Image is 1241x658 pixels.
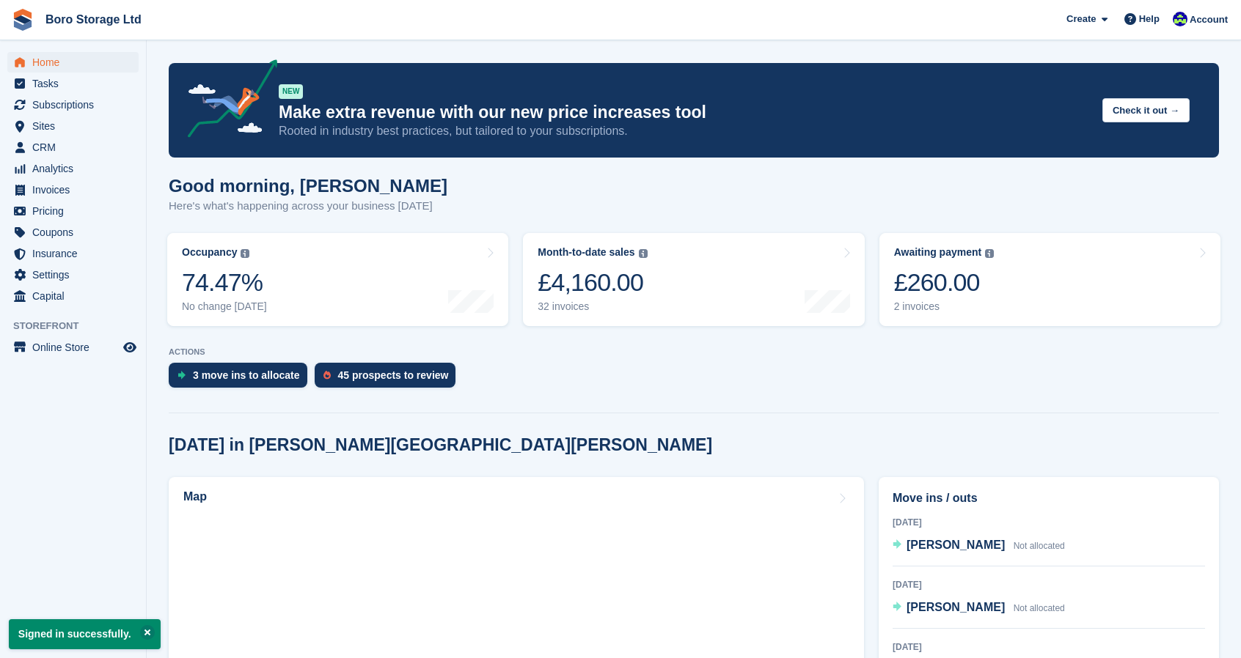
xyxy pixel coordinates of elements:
[7,265,139,285] a: menu
[7,95,139,115] a: menu
[32,116,120,136] span: Sites
[985,249,994,258] img: icon-info-grey-7440780725fd019a000dd9b08b2336e03edf1995a4989e88bcd33f0948082b44.svg
[32,265,120,285] span: Settings
[894,300,995,313] div: 2 invoices
[169,198,447,215] p: Here's what's happening across your business [DATE]
[7,243,139,264] a: menu
[279,123,1091,139] p: Rooted in industry best practices, but tailored to your subscriptions.
[169,363,315,395] a: 3 move ins to allocate
[32,73,120,94] span: Tasks
[538,267,647,297] div: £4,160.00
[894,267,995,297] div: £260.00
[1190,12,1228,27] span: Account
[7,222,139,243] a: menu
[893,578,1205,591] div: [DATE]
[893,516,1205,529] div: [DATE]
[32,243,120,264] span: Insurance
[1139,12,1160,26] span: Help
[177,371,186,380] img: move_ins_to_allocate_icon-fdf77a2bb77ea45bf5b3d319d69a93e2d87916cf1d5bf7949dd705db3b84f3ca.svg
[182,300,267,313] div: No change [DATE]
[7,52,139,73] a: menu
[279,102,1091,123] p: Make extra revenue with our new price increases tool
[32,137,120,158] span: CRM
[40,7,147,32] a: Boro Storage Ltd
[7,116,139,136] a: menu
[32,180,120,200] span: Invoices
[893,640,1205,654] div: [DATE]
[1173,12,1187,26] img: Tobie Hillier
[1014,541,1065,551] span: Not allocated
[893,489,1205,507] h2: Move ins / outs
[279,84,303,99] div: NEW
[907,539,1005,551] span: [PERSON_NAME]
[1014,603,1065,613] span: Not allocated
[32,201,120,221] span: Pricing
[639,249,648,258] img: icon-info-grey-7440780725fd019a000dd9b08b2336e03edf1995a4989e88bcd33f0948082b44.svg
[13,319,146,333] span: Storefront
[1102,98,1190,122] button: Check it out →
[32,337,120,358] span: Online Store
[338,369,449,381] div: 45 prospects to review
[7,180,139,200] a: menu
[1066,12,1096,26] span: Create
[241,249,249,258] img: icon-info-grey-7440780725fd019a000dd9b08b2336e03edf1995a4989e88bcd33f0948082b44.svg
[7,201,139,221] a: menu
[7,158,139,179] a: menu
[315,363,464,395] a: 45 prospects to review
[7,337,139,358] a: menu
[323,371,331,380] img: prospect-51fa495bee0391a8d652442698ab0144808aea92771e9ea1ae160a38d050c398.svg
[894,246,982,259] div: Awaiting payment
[893,536,1065,555] a: [PERSON_NAME] Not allocated
[12,9,34,31] img: stora-icon-8386f47178a22dfd0bd8f6a31ec36ba5ce8667c1dd55bd0f319d3a0aa187defe.svg
[32,95,120,115] span: Subscriptions
[182,246,237,259] div: Occupancy
[169,347,1219,357] p: ACTIONS
[175,59,278,143] img: price-adjustments-announcement-icon-8257ccfd72463d97f412b2fc003d46551f7dbcb40ab6d574587a9cd5c0d94...
[193,369,300,381] div: 3 move ins to allocate
[32,222,120,243] span: Coupons
[169,176,447,196] h1: Good morning, [PERSON_NAME]
[182,267,267,297] div: 74.47%
[879,233,1220,326] a: Awaiting payment £260.00 2 invoices
[32,286,120,306] span: Capital
[32,52,120,73] span: Home
[169,435,712,455] h2: [DATE] in [PERSON_NAME][GEOGRAPHIC_DATA][PERSON_NAME]
[907,601,1005,613] span: [PERSON_NAME]
[893,599,1065,618] a: [PERSON_NAME] Not allocated
[523,233,864,326] a: Month-to-date sales £4,160.00 32 invoices
[7,286,139,306] a: menu
[32,158,120,179] span: Analytics
[167,233,508,326] a: Occupancy 74.47% No change [DATE]
[121,339,139,356] a: Preview store
[7,73,139,94] a: menu
[538,246,634,259] div: Month-to-date sales
[183,490,207,503] h2: Map
[9,619,161,649] p: Signed in successfully.
[538,300,647,313] div: 32 invoices
[7,137,139,158] a: menu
